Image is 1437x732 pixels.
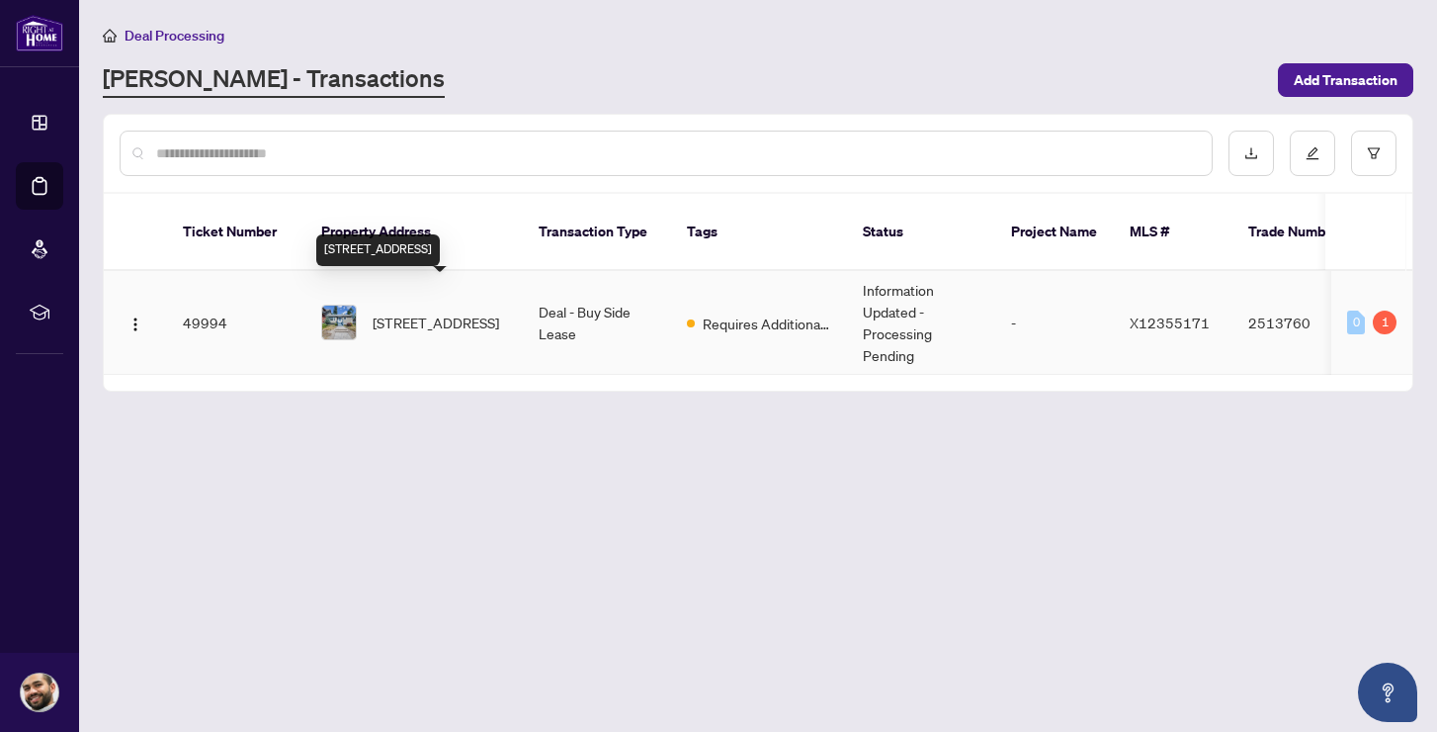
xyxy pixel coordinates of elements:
[322,306,356,339] img: thumbnail-img
[167,194,305,271] th: Ticket Number
[1244,146,1258,160] span: download
[21,674,58,711] img: Profile Icon
[120,307,151,338] button: Logo
[847,271,995,375] td: Information Updated - Processing Pending
[316,234,440,266] div: [STREET_ADDRESS]
[1228,131,1274,176] button: download
[305,194,523,271] th: Property Address
[125,27,224,45] span: Deal Processing
[1373,311,1396,334] div: 1
[1278,63,1413,97] button: Add Transaction
[167,271,305,375] td: 49994
[1351,131,1396,176] button: filter
[671,194,847,271] th: Tags
[103,62,445,98] a: [PERSON_NAME] - Transactions
[1130,314,1210,331] span: X12355171
[703,313,831,334] span: Requires Additional Docs
[1358,663,1417,722] button: Open asap
[16,15,63,51] img: logo
[995,271,1114,375] td: -
[1290,131,1335,176] button: edit
[1294,64,1397,96] span: Add Transaction
[103,29,117,43] span: home
[127,317,143,332] img: Logo
[1114,194,1232,271] th: MLS #
[523,194,671,271] th: Transaction Type
[1232,194,1371,271] th: Trade Number
[1232,271,1371,375] td: 2513760
[995,194,1114,271] th: Project Name
[847,194,995,271] th: Status
[523,271,671,375] td: Deal - Buy Side Lease
[373,312,499,333] span: [STREET_ADDRESS]
[1347,311,1365,334] div: 0
[1306,146,1319,160] span: edit
[1367,146,1381,160] span: filter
